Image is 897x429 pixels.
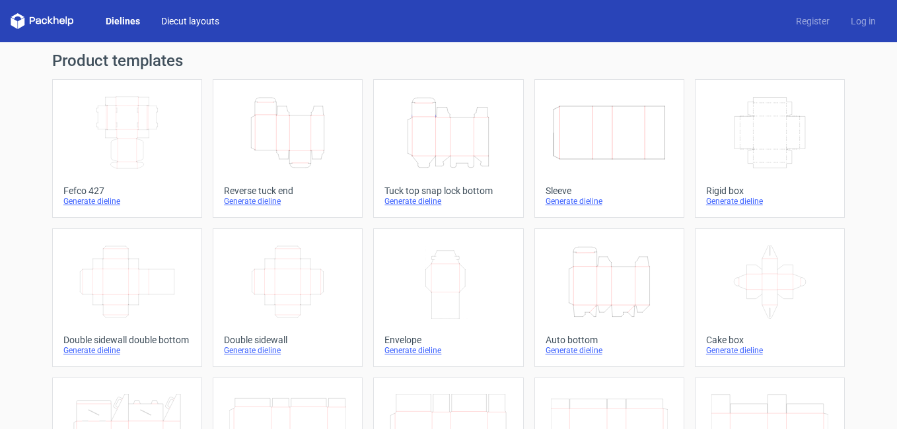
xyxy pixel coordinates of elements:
[706,185,834,196] div: Rigid box
[373,228,523,367] a: EnvelopeGenerate dieline
[534,79,684,218] a: SleeveGenerate dieline
[224,345,351,356] div: Generate dieline
[384,185,512,196] div: Tuck top snap lock bottom
[546,196,673,207] div: Generate dieline
[384,196,512,207] div: Generate dieline
[213,79,363,218] a: Reverse tuck endGenerate dieline
[63,345,191,356] div: Generate dieline
[706,345,834,356] div: Generate dieline
[384,335,512,345] div: Envelope
[95,15,151,28] a: Dielines
[52,228,202,367] a: Double sidewall double bottomGenerate dieline
[546,335,673,345] div: Auto bottom
[224,335,351,345] div: Double sidewall
[63,196,191,207] div: Generate dieline
[63,185,191,196] div: Fefco 427
[151,15,230,28] a: Diecut layouts
[384,345,512,356] div: Generate dieline
[534,228,684,367] a: Auto bottomGenerate dieline
[63,335,191,345] div: Double sidewall double bottom
[706,196,834,207] div: Generate dieline
[695,79,845,218] a: Rigid boxGenerate dieline
[224,196,351,207] div: Generate dieline
[546,185,673,196] div: Sleeve
[546,345,673,356] div: Generate dieline
[373,79,523,218] a: Tuck top snap lock bottomGenerate dieline
[695,228,845,367] a: Cake boxGenerate dieline
[213,228,363,367] a: Double sidewallGenerate dieline
[52,53,845,69] h1: Product templates
[224,185,351,196] div: Reverse tuck end
[840,15,886,28] a: Log in
[706,335,834,345] div: Cake box
[52,79,202,218] a: Fefco 427Generate dieline
[785,15,840,28] a: Register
